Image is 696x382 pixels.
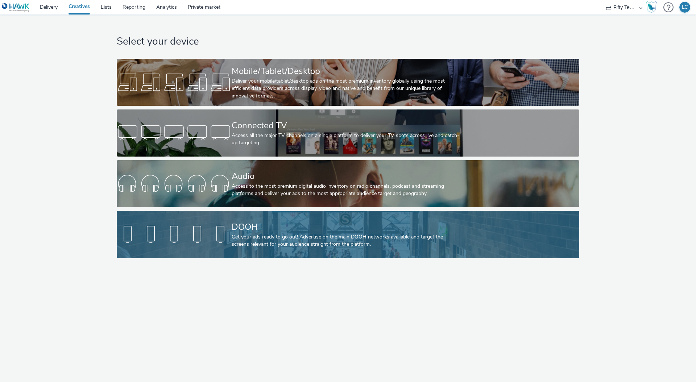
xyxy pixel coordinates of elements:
[232,65,461,78] div: Mobile/Tablet/Desktop
[232,170,461,183] div: Audio
[682,2,688,13] div: LC
[232,132,461,147] div: Access all the major TV channels on a single platform to deliver your TV spots across live and ca...
[646,1,660,13] a: Hawk Academy
[232,233,461,248] div: Get your ads ready to go out! Advertise on the main DOOH networks available and target the screen...
[2,3,30,12] img: undefined Logo
[117,59,579,106] a: Mobile/Tablet/DesktopDeliver your mobile/tablet/desktop ads on the most premium inventory globall...
[232,119,461,132] div: Connected TV
[117,35,579,49] h1: Select your device
[117,211,579,258] a: DOOHGet your ads ready to go out! Advertise on the main DOOH networks available and target the sc...
[117,160,579,207] a: AudioAccess to the most premium digital audio inventory on radio channels, podcast and streaming ...
[646,1,657,13] img: Hawk Academy
[117,109,579,157] a: Connected TVAccess all the major TV channels on a single platform to deliver your TV spots across...
[232,78,461,100] div: Deliver your mobile/tablet/desktop ads on the most premium inventory globally using the most effi...
[232,221,461,233] div: DOOH
[232,183,461,198] div: Access to the most premium digital audio inventory on radio channels, podcast and streaming platf...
